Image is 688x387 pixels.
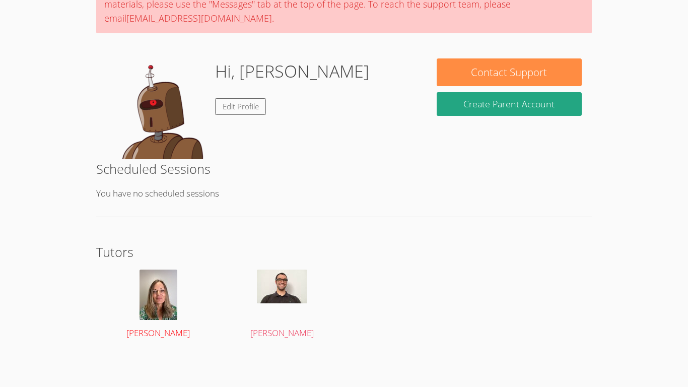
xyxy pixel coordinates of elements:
h1: Hi, [PERSON_NAME] [215,58,369,84]
button: Create Parent Account [437,92,582,116]
img: IMG_0658.jpeg [140,270,177,320]
span: [PERSON_NAME] [250,327,314,339]
a: [PERSON_NAME] [230,270,334,341]
h2: Scheduled Sessions [96,159,592,178]
h2: Tutors [96,242,592,262]
img: unnamed.jpg [257,270,307,303]
p: You have no scheduled sessions [96,186,592,201]
button: Contact Support [437,58,582,86]
a: Edit Profile [215,98,266,115]
img: default.png [106,58,207,159]
span: [PERSON_NAME] [126,327,190,339]
a: [PERSON_NAME] [106,270,211,341]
